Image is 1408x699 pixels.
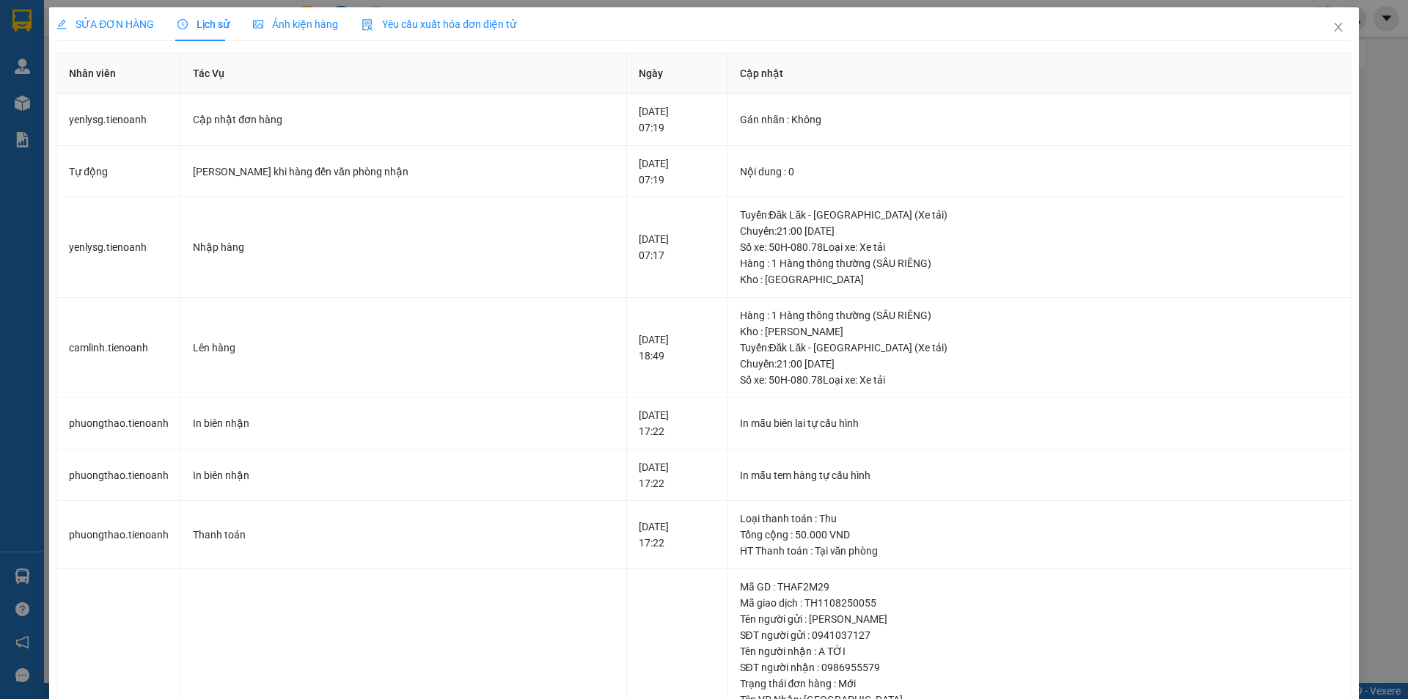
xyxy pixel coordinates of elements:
td: yenlysg.tienoanh [57,94,181,146]
span: picture [253,19,263,29]
img: icon [362,19,373,31]
div: [DATE] 17:22 [639,519,716,551]
th: Tác Vụ [181,54,627,94]
span: Lịch sử [177,18,230,30]
div: Mã giao dịch : TH1108250055 [740,595,1339,611]
td: phuongthao.tienoanh [57,398,181,450]
th: Nhân viên [57,54,181,94]
div: Tuyến : Đăk Lăk - [GEOGRAPHIC_DATA] (Xe tải) Chuyến: 21:00 [DATE] Số xe: 50H-080.78 Loại xe: Xe tải [740,207,1339,255]
div: [DATE] 07:19 [639,103,716,136]
button: Close [1318,7,1359,48]
div: Tổng cộng : 50.000 VND [740,527,1339,543]
div: HT Thanh toán : Tại văn phòng [740,543,1339,559]
th: Cập nhật [728,54,1352,94]
div: [PERSON_NAME] khi hàng đến văn phòng nhận [193,164,615,180]
div: In biên nhận [193,467,615,483]
td: camlinh.tienoanh [57,298,181,398]
span: Ảnh kiện hàng [253,18,338,30]
th: Ngày [627,54,728,94]
span: clock-circle [177,19,188,29]
td: yenlysg.tienoanh [57,197,181,298]
div: Hàng : 1 Hàng thông thường (SẦU RIÊNG) [740,255,1339,271]
div: [DATE] 07:19 [639,155,716,188]
td: Tự động [57,146,181,198]
div: Nhập hàng [193,239,615,255]
div: Tên người nhận : A TỚI [740,643,1339,659]
div: Mã GD : THAF2M29 [740,579,1339,595]
div: Kho : [PERSON_NAME] [740,323,1339,340]
div: Loại thanh toán : Thu [740,510,1339,527]
div: Tuyến : Đăk Lăk - [GEOGRAPHIC_DATA] (Xe tải) Chuyến: 21:00 [DATE] Số xe: 50H-080.78 Loại xe: Xe tải [740,340,1339,388]
div: Tên người gửi : [PERSON_NAME] [740,611,1339,627]
div: Cập nhật đơn hàng [193,111,615,128]
div: In mẫu biên lai tự cấu hình [740,415,1339,431]
div: [DATE] 18:49 [639,332,716,364]
td: phuongthao.tienoanh [57,501,181,569]
div: Hàng : 1 Hàng thông thường (SẦU RIÊNG) [740,307,1339,323]
div: Nội dung : 0 [740,164,1339,180]
div: [DATE] 07:17 [639,231,716,263]
span: edit [56,19,67,29]
div: SĐT người nhận : 0986955579 [740,659,1339,676]
div: Thanh toán [193,527,615,543]
div: Gán nhãn : Không [740,111,1339,128]
div: In biên nhận [193,415,615,431]
div: [DATE] 17:22 [639,459,716,491]
span: SỬA ĐƠN HÀNG [56,18,154,30]
span: Yêu cầu xuất hóa đơn điện tử [362,18,516,30]
span: close [1332,21,1344,33]
div: Kho : [GEOGRAPHIC_DATA] [740,271,1339,288]
div: Lên hàng [193,340,615,356]
div: SĐT người gửi : 0941037127 [740,627,1339,643]
div: In mẫu tem hàng tự cấu hình [740,467,1339,483]
div: [DATE] 17:22 [639,407,716,439]
div: Trạng thái đơn hàng : Mới [740,676,1339,692]
td: phuongthao.tienoanh [57,450,181,502]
